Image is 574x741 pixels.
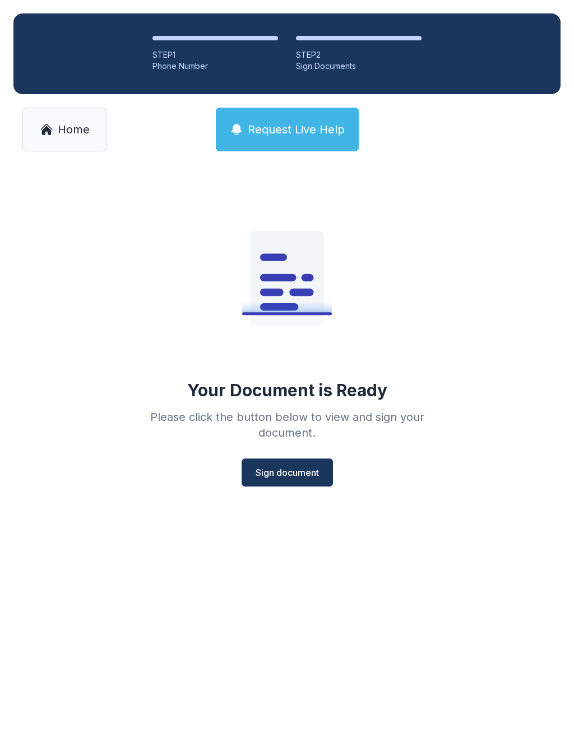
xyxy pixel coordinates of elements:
span: Sign document [256,466,319,479]
div: Your Document is Ready [187,380,387,400]
div: Sign Documents [296,61,422,72]
div: Phone Number [152,61,278,72]
span: Request Live Help [248,122,345,137]
div: Please click the button below to view and sign your document. [126,409,448,441]
div: STEP 2 [296,49,422,61]
div: STEP 1 [152,49,278,61]
span: Home [58,122,90,137]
